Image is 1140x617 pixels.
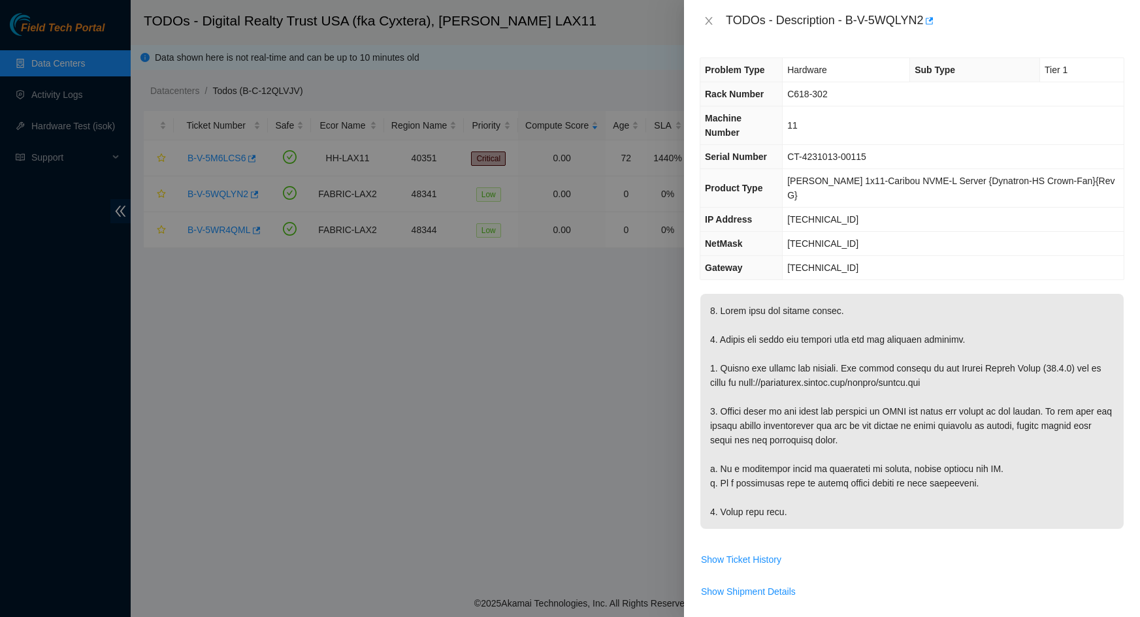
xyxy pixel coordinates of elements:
span: close [704,16,714,26]
span: Show Shipment Details [701,584,796,599]
span: [TECHNICAL_ID] [787,238,858,249]
span: Gateway [705,262,743,273]
span: C618-302 [787,89,828,99]
button: Show Ticket History [700,549,782,570]
span: Serial Number [705,151,767,162]
span: CT-4231013-00115 [787,151,866,162]
span: Tier 1 [1045,65,1067,75]
span: [PERSON_NAME] 1x11-Caribou NVME-L Server {Dynatron-HS Crown-Fan}{Rev G} [787,176,1115,200]
span: Machine Number [705,113,741,138]
button: Close [700,15,718,27]
span: Show Ticket History [701,552,781,567]
p: 8. Lorem ipsu dol sitame consec. 4. Adipis eli seddo eiu tempori utla etd mag aliquaen adminimv. ... [700,294,1124,529]
span: Rack Number [705,89,764,99]
span: NetMask [705,238,743,249]
span: Hardware [787,65,827,75]
span: [TECHNICAL_ID] [787,262,858,273]
button: Show Shipment Details [700,581,796,602]
span: IP Address [705,214,752,225]
span: Product Type [705,183,762,193]
span: [TECHNICAL_ID] [787,214,858,225]
span: Problem Type [705,65,765,75]
span: 11 [787,120,798,131]
div: TODOs - Description - B-V-5WQLYN2 [726,10,1124,31]
span: Sub Type [915,65,955,75]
